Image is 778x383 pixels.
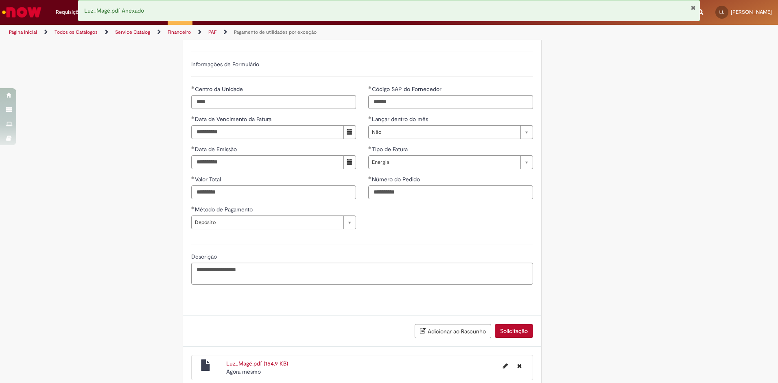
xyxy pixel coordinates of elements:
[512,359,527,372] button: Excluir Luz_Magé.pdf
[191,206,195,209] span: Obrigatório Preenchido
[226,368,261,375] time: 29/09/2025 18:20:15
[234,29,317,35] a: Pagamento de utilidades por exceção
[372,85,443,93] span: Código SAP do Fornecedor
[84,7,144,14] span: Luz_Magé.pdf Anexado
[191,146,195,149] span: Obrigatório Preenchido
[719,9,724,15] span: LL
[372,126,516,139] span: Não
[55,29,98,35] a: Todos os Catálogos
[372,115,430,123] span: Lançar dentro do mês
[115,29,150,35] a: Service Catalog
[208,29,216,35] a: PAF
[191,263,533,285] textarea: Descrição
[195,216,339,229] span: Depósito
[191,185,356,199] input: Valor Total
[191,155,344,169] input: Data de Emissão 19 September 2025 Friday
[368,146,372,149] span: Obrigatório Preenchido
[226,368,261,375] span: Agora mesmo
[191,125,344,139] input: Data de Vencimento da Fatura 01 October 2025 Wednesday
[495,324,533,338] button: Solicitação
[195,176,223,183] span: Valor Total
[56,8,84,16] span: Requisições
[368,86,372,89] span: Obrigatório Preenchido
[372,176,422,183] span: Número do Pedido
[195,206,254,213] span: Método de Pagamento
[191,95,356,109] input: Centro da Unidade
[168,29,191,35] a: Financeiro
[195,146,238,153] span: Data de Emissão
[368,95,533,109] input: Código SAP do Fornecedor
[731,9,772,15] span: [PERSON_NAME]
[226,360,288,367] a: Luz_Magé.pdf (154.9 KB)
[191,116,195,119] span: Obrigatório Preenchido
[691,4,696,11] button: Fechar Notificação
[1,4,43,20] img: ServiceNow
[191,61,259,68] label: Informações de Formulário
[372,146,409,153] span: Tipo de Fatura
[368,176,372,179] span: Obrigatório Preenchido
[195,115,273,123] span: Data de Vencimento da Fatura
[368,185,533,199] input: Número do Pedido
[415,324,491,338] button: Adicionar ao Rascunho
[6,25,513,40] ul: Trilhas de página
[191,176,195,179] span: Obrigatório Preenchido
[195,85,245,93] span: Centro da Unidade
[368,116,372,119] span: Obrigatório Preenchido
[498,359,513,372] button: Editar nome de arquivo Luz_Magé.pdf
[191,86,195,89] span: Obrigatório Preenchido
[343,125,356,139] button: Mostrar calendário para Data de Vencimento da Fatura
[372,156,516,169] span: Energia
[191,253,219,260] span: Descrição
[343,155,356,169] button: Mostrar calendário para Data de Emissão
[9,29,37,35] a: Página inicial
